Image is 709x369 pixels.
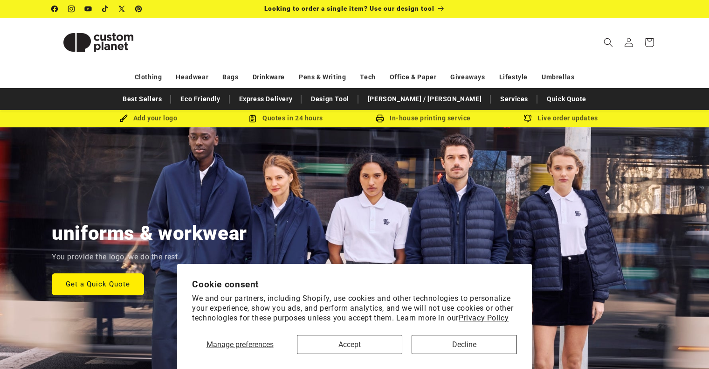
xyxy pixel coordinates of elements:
h2: Cookie consent [192,279,517,290]
a: Best Sellers [118,91,166,107]
a: Privacy Policy [459,313,509,322]
a: Design Tool [306,91,354,107]
a: Eco Friendly [176,91,225,107]
button: Decline [412,335,517,354]
span: Manage preferences [207,340,274,349]
a: Express Delivery [234,91,297,107]
a: Lifestyle [499,69,528,85]
button: Manage preferences [192,335,288,354]
a: Pens & Writing [299,69,346,85]
div: In-house printing service [355,112,492,124]
a: Giveaways [450,69,485,85]
a: Drinkware [253,69,285,85]
h2: uniforms & workwear [52,221,247,246]
div: Quotes in 24 hours [217,112,355,124]
a: Quick Quote [542,91,591,107]
img: Custom Planet [52,21,145,63]
div: Add your logo [80,112,217,124]
span: Looking to order a single item? Use our design tool [264,5,434,12]
p: We and our partners, including Shopify, use cookies and other technologies to personalize your ex... [192,294,517,323]
a: Clothing [135,69,162,85]
a: Custom Planet [48,18,148,67]
img: Order updates [523,114,532,123]
a: Umbrellas [542,69,574,85]
a: Get a Quick Quote [52,273,144,295]
button: Accept [297,335,402,354]
a: Services [496,91,533,107]
a: Headwear [176,69,208,85]
img: Order Updates Icon [248,114,257,123]
a: Tech [360,69,375,85]
img: Brush Icon [119,114,128,123]
a: Office & Paper [390,69,436,85]
a: [PERSON_NAME] / [PERSON_NAME] [363,91,486,107]
summary: Search [598,32,619,53]
div: Live order updates [492,112,630,124]
img: In-house printing [376,114,384,123]
a: Bags [222,69,238,85]
p: You provide the logo, we do the rest. [52,251,180,264]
